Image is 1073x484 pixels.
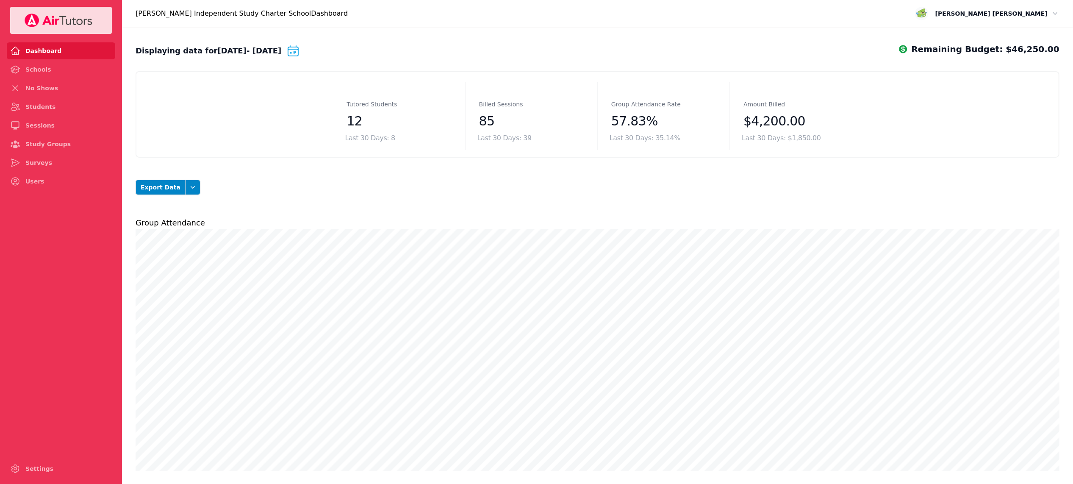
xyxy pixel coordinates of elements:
[7,117,115,134] a: Sessions
[610,133,718,143] div: Last 30 Days: 35.14%
[743,99,785,109] dt: Amount Billed
[479,113,584,130] dd: 85
[136,44,300,58] div: Displaying data for [DATE] - [DATE]
[7,173,115,190] a: Users
[136,180,186,195] button: Export Data
[24,14,93,27] img: Your Company
[7,136,115,153] a: Study Groups
[347,113,452,130] dd: 12
[898,44,1060,54] span: Remaining Budget: $46,250.00
[935,8,1048,19] span: [PERSON_NAME] [PERSON_NAME]
[743,113,848,130] dd: $4,200.00
[915,7,929,20] img: avatar
[611,99,681,109] dt: Group Attendance Rate
[7,460,115,477] a: Settings
[7,42,115,59] a: Dashboard
[742,133,850,143] div: Last 30 Days: $1,850.00
[7,80,115,97] a: No Shows
[7,154,115,171] a: Surveys
[7,61,115,78] a: Schools
[477,133,585,143] div: Last 30 Days: 39
[479,99,523,109] dt: Billed Sessions
[611,113,716,130] dd: 57.83%
[136,217,1059,229] h2: Group Attendance
[347,99,397,109] dt: Tutored Students
[7,98,115,115] a: Students
[345,133,453,143] div: Last 30 Days: 8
